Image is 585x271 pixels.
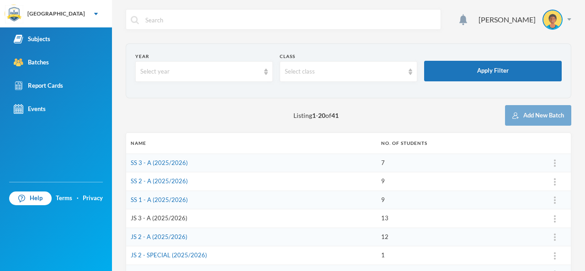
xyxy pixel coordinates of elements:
[377,172,539,191] td: 9
[554,252,556,260] img: ...
[554,215,556,223] img: ...
[377,191,539,209] td: 9
[131,233,187,240] a: JS 2 - A (2025/2026)
[5,5,23,23] img: logo
[318,112,325,119] b: 20
[377,154,539,172] td: 7
[135,53,273,60] div: Year
[505,105,571,126] button: Add New Batch
[377,209,539,228] td: 13
[14,34,50,44] div: Subjects
[126,133,377,154] th: Name
[424,61,562,81] button: Apply Filter
[77,194,79,203] div: ·
[14,104,46,114] div: Events
[56,194,72,203] a: Terms
[144,10,436,30] input: Search
[285,67,404,76] div: Select class
[131,159,188,166] a: SS 3 - A (2025/2026)
[131,251,207,259] a: JS 2 - SPECIAL (2025/2026)
[331,112,339,119] b: 41
[27,10,85,18] div: [GEOGRAPHIC_DATA]
[131,214,187,222] a: JS 3 - A (2025/2026)
[140,67,260,76] div: Select year
[14,81,63,90] div: Report Cards
[280,53,417,60] div: Class
[554,178,556,186] img: ...
[377,133,539,154] th: No. of students
[131,177,188,185] a: SS 2 - A (2025/2026)
[293,111,339,120] span: Listing - of
[83,194,103,203] a: Privacy
[14,58,49,67] div: Batches
[554,197,556,204] img: ...
[479,14,536,25] div: [PERSON_NAME]
[9,191,52,205] a: Help
[312,112,316,119] b: 1
[554,234,556,241] img: ...
[131,16,139,24] img: search
[377,228,539,246] td: 12
[554,159,556,167] img: ...
[377,246,539,265] td: 1
[131,196,188,203] a: SS 1 - A (2025/2026)
[543,11,562,29] img: STUDENT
